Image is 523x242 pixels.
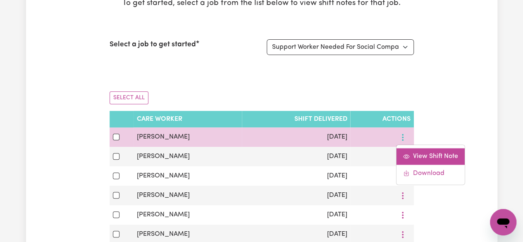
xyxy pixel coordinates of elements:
iframe: Button to launch messaging window [490,209,516,235]
div: More options [396,144,465,185]
button: Select All [110,91,148,104]
span: [PERSON_NAME] [137,211,190,218]
button: More options [395,228,411,241]
td: [DATE] [242,186,350,205]
span: View Shift Note [413,153,458,160]
td: [DATE] [242,205,350,225]
button: More options [395,189,411,202]
td: [DATE] [242,147,350,166]
th: Actions [350,111,413,127]
button: More options [395,131,411,144]
span: [PERSON_NAME] [137,231,190,237]
button: More options [395,208,411,221]
button: More options [395,150,411,163]
span: [PERSON_NAME] [137,153,190,160]
label: Select a job to get started [110,39,196,50]
th: Shift delivered [242,111,350,127]
td: [DATE] [242,127,350,147]
span: [PERSON_NAME] [137,173,190,179]
span: [PERSON_NAME] [137,134,190,140]
a: View Shift Note [396,148,465,165]
td: [DATE] [242,166,350,186]
span: [PERSON_NAME] [137,192,190,199]
span: Care Worker [137,116,182,122]
a: Download [396,165,465,181]
button: More options [395,170,411,182]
